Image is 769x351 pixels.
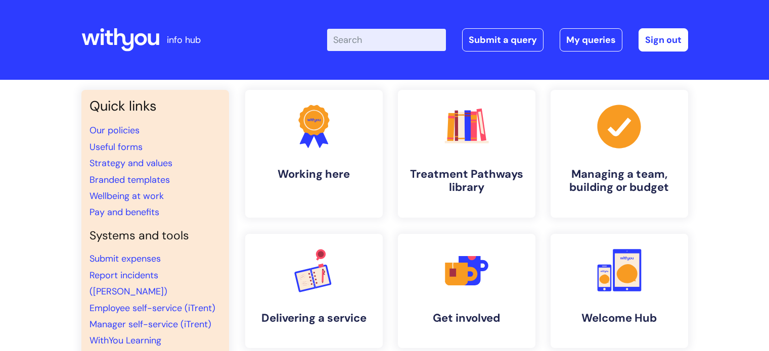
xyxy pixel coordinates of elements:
a: Delivering a service [245,234,383,348]
input: Search [327,29,446,51]
p: info hub [167,32,201,48]
a: WithYou Learning [89,334,161,346]
h3: Quick links [89,98,221,114]
a: Get involved [398,234,535,348]
a: Wellbeing at work [89,190,164,202]
a: Manager self-service (iTrent) [89,318,211,330]
div: | - [327,28,688,52]
a: My queries [560,28,622,52]
a: Employee self-service (iTrent) [89,302,215,314]
a: Useful forms [89,141,143,153]
h4: Delivering a service [253,312,375,325]
a: Welcome Hub [551,234,688,348]
a: Branded templates [89,174,170,186]
a: Treatment Pathways library [398,90,535,218]
a: Pay and benefits [89,206,159,218]
h4: Working here [253,168,375,181]
a: Working here [245,90,383,218]
a: Submit expenses [89,253,161,265]
a: Strategy and values [89,157,172,169]
h4: Welcome Hub [559,312,680,325]
h4: Systems and tools [89,229,221,243]
a: Submit a query [462,28,544,52]
a: Sign out [639,28,688,52]
h4: Get involved [406,312,527,325]
h4: Treatment Pathways library [406,168,527,194]
a: Report incidents ([PERSON_NAME]) [89,269,167,297]
a: Managing a team, building or budget [551,90,688,218]
a: Our policies [89,124,140,136]
h4: Managing a team, building or budget [559,168,680,194]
